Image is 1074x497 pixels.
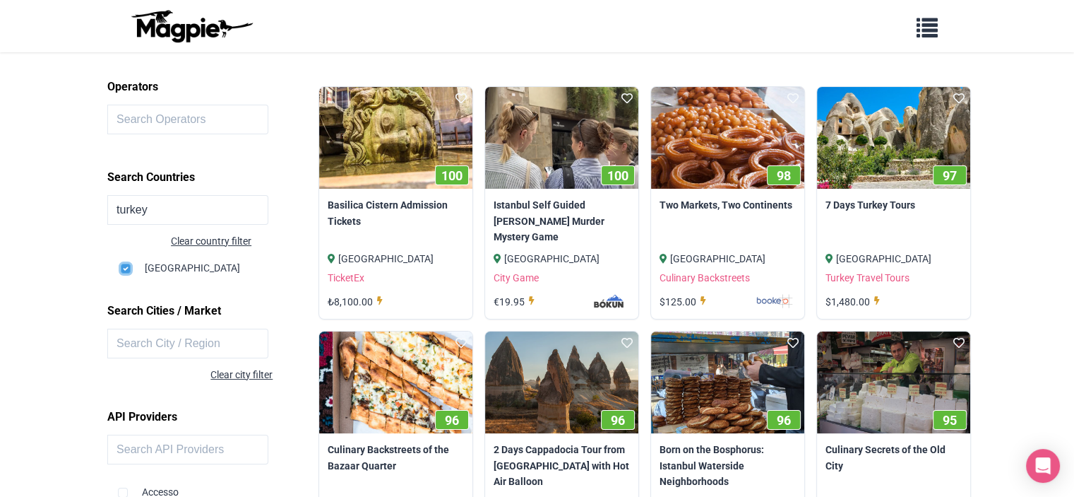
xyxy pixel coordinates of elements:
div: €19.95 [494,294,539,310]
a: Istanbul Self Guided [PERSON_NAME] Murder Mystery Game [494,197,630,245]
div: Open Intercom Messenger [1026,449,1060,483]
a: 100 [485,87,638,189]
div: Clear country filter [171,233,322,249]
span: 100 [607,168,628,183]
img: ukn6pmczrjpsj7tjs5md.svg [552,294,630,308]
a: 96 [485,332,638,434]
img: Culinary Secrets of the Old City image [817,332,970,434]
div: [GEOGRAPHIC_DATA] [825,251,962,267]
img: Culinary Backstreets of the Bazaar Quarter image [319,332,472,434]
a: Born on the Bosphorus: Istanbul Waterside Neighborhoods [660,442,796,489]
div: [GEOGRAPHIC_DATA] [494,251,630,267]
span: 100 [441,168,463,183]
img: Basilica Cistern Admission Tickets image [319,87,472,189]
a: Culinary Backstreets of the Bazaar Quarter [328,442,464,474]
a: Basilica Cistern Admission Tickets [328,197,464,229]
input: Search API Providers [107,435,268,464]
h2: API Providers [107,405,322,429]
input: Search City / Region [107,329,268,358]
a: 98 [651,87,804,189]
a: City Game [494,272,539,283]
a: 7 Days Turkey Tours [825,197,962,213]
img: 2 Days Cappadocia Tour from Istanbul with Hot Air Balloon image [485,332,638,434]
a: Culinary Secrets of the Old City [825,442,962,474]
div: ₺8,100.00 [328,294,387,310]
div: Clear city filter [107,367,273,382]
a: 95 [817,332,970,434]
a: Two Markets, Two Continents [660,197,796,213]
img: logo-ab69f6fb50320c5b225c76a69d11143b.png [128,9,255,43]
div: [GEOGRAPHIC_DATA] [328,251,464,267]
input: Search Country [107,195,268,225]
a: 2 Days Cappadocia Tour from [GEOGRAPHIC_DATA] with Hot Air Balloon [494,442,630,489]
a: 96 [319,332,472,434]
span: 96 [611,413,625,428]
img: Istanbul Self Guided Sherlock Holmes Murder Mystery Game image [485,87,638,189]
a: TicketEx [328,272,364,283]
span: 98 [777,168,791,183]
div: [GEOGRAPHIC_DATA] [121,249,311,276]
img: nr4xihc5zfkczifqkkbt.svg [718,294,796,308]
a: Culinary Backstreets [660,272,750,283]
a: 97 [817,87,970,189]
h2: Operators [107,75,322,99]
div: $125.00 [660,294,710,310]
span: 97 [943,168,957,183]
img: Two Markets, Two Continents image [651,87,804,189]
span: 95 [943,413,957,428]
span: 96 [445,413,459,428]
div: [GEOGRAPHIC_DATA] [660,251,796,267]
a: 96 [651,332,804,434]
h2: Search Countries [107,165,322,189]
span: 96 [777,413,791,428]
a: Turkey Travel Tours [825,272,909,283]
h2: Search Cities / Market [107,299,322,323]
img: 7 Days Turkey Tours image [817,87,970,189]
img: Born on the Bosphorus: Istanbul Waterside Neighborhoods image [651,332,804,434]
a: 100 [319,87,472,189]
input: Search Operators [107,105,268,134]
div: $1,480.00 [825,294,884,310]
